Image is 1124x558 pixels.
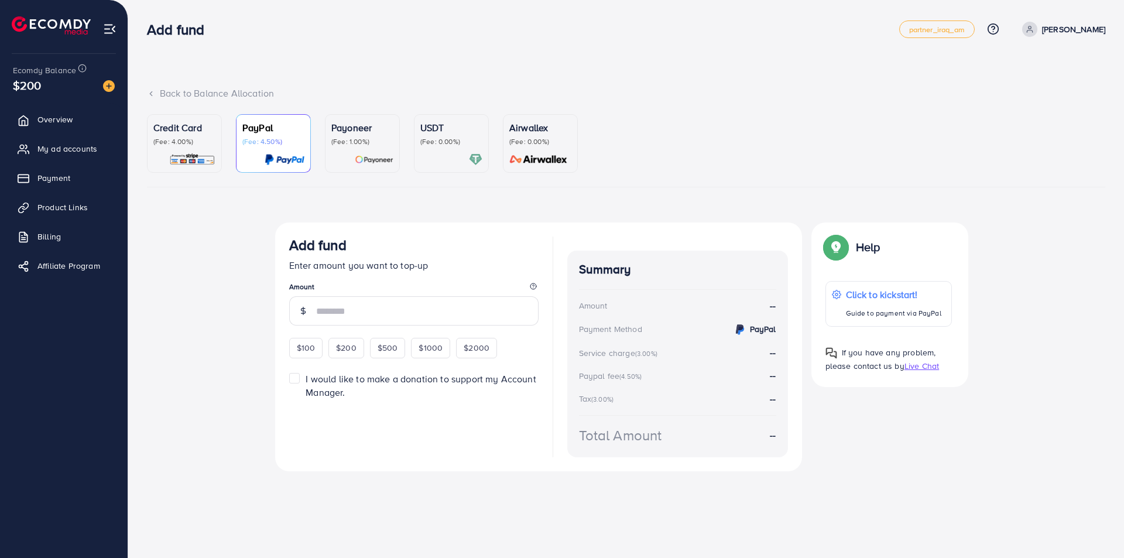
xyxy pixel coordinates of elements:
img: logo [12,16,91,35]
img: credit [733,323,747,337]
img: card [506,153,571,166]
img: Popup guide [825,347,837,359]
img: card [469,153,482,166]
a: Billing [9,225,119,248]
p: Help [856,240,880,254]
span: $500 [378,342,398,354]
span: Billing [37,231,61,242]
small: (3.00%) [635,349,657,358]
p: (Fee: 0.00%) [420,137,482,146]
span: $2000 [464,342,489,354]
small: (3.00%) [591,395,614,404]
p: (Fee: 0.00%) [509,137,571,146]
legend: Amount [289,282,539,296]
img: card [169,153,215,166]
strong: -- [770,429,776,442]
div: Paypal fee [579,370,646,382]
span: If you have any problem, please contact us by [825,347,936,372]
a: My ad accounts [9,137,119,160]
span: I would like to make a donation to support my Account Manager. [306,372,536,399]
h4: Summary [579,262,776,277]
img: Popup guide [825,237,847,258]
p: PayPal [242,121,304,135]
div: Back to Balance Allocation [147,87,1105,100]
a: Affiliate Program [9,254,119,278]
img: menu [103,22,116,36]
strong: PayPal [750,323,776,335]
a: Product Links [9,196,119,219]
img: card [265,153,304,166]
span: My ad accounts [37,143,97,155]
strong: -- [770,392,776,405]
a: Overview [9,108,119,131]
small: (4.50%) [619,372,642,381]
p: Payoneer [331,121,393,135]
p: Click to kickstart! [846,287,941,302]
span: Live Chat [904,360,939,372]
strong: -- [770,369,776,382]
p: (Fee: 4.50%) [242,137,304,146]
span: Affiliate Program [37,260,100,272]
span: Payment [37,172,70,184]
p: Airwallex [509,121,571,135]
p: Credit Card [153,121,215,135]
span: Overview [37,114,73,125]
span: $100 [297,342,316,354]
span: $200 [336,342,357,354]
div: Service charge [579,347,661,359]
div: Tax [579,393,618,405]
strong: -- [770,346,776,359]
span: Ecomdy Balance [13,64,76,76]
strong: -- [770,299,776,313]
div: Payment Method [579,323,642,335]
a: [PERSON_NAME] [1017,22,1105,37]
p: [PERSON_NAME] [1042,22,1105,36]
span: $200 [15,69,40,101]
img: card [355,153,393,166]
span: partner_iraq_am [909,26,965,33]
p: USDT [420,121,482,135]
p: Enter amount you want to top-up [289,258,539,272]
p: (Fee: 4.00%) [153,137,215,146]
a: partner_iraq_am [899,20,975,38]
div: Amount [579,300,608,311]
span: Product Links [37,201,88,213]
span: $1000 [419,342,443,354]
img: image [103,80,115,92]
a: Payment [9,166,119,190]
h3: Add fund [289,237,347,254]
div: Total Amount [579,425,662,446]
iframe: Chat [1074,505,1115,549]
p: (Fee: 1.00%) [331,137,393,146]
h3: Add fund [147,21,214,38]
p: Guide to payment via PayPal [846,306,941,320]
